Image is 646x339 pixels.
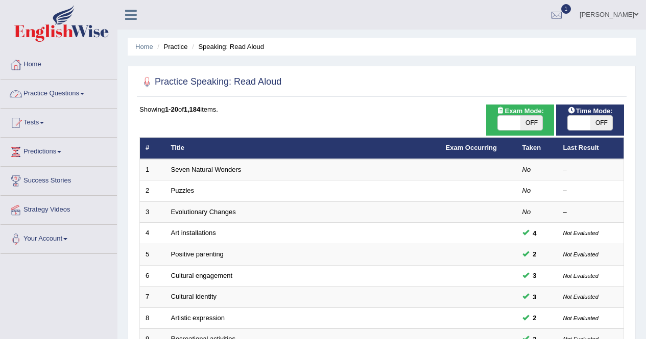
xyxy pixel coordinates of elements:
[590,116,613,130] span: OFF
[1,196,117,221] a: Strategy Videos
[140,244,165,266] td: 5
[563,315,599,321] small: Not Evaluated
[140,223,165,244] td: 4
[140,265,165,286] td: 6
[1,50,117,76] a: Home
[446,144,497,151] a: Exam Occurring
[139,74,281,90] h2: Practice Speaking: Read Aloud
[140,286,165,308] td: 7
[522,208,531,216] em: No
[189,42,264,51] li: Speaking: Read Aloud
[155,42,187,51] li: Practice
[165,138,440,159] th: Title
[563,294,599,300] small: Not Evaluated
[171,314,225,322] a: Artistic expression
[171,187,195,194] a: Puzzles
[140,180,165,202] td: 2
[563,207,618,217] div: –
[522,166,531,173] em: No
[140,159,165,180] td: 1
[184,106,201,113] b: 1,184
[1,225,117,250] a: Your Account
[558,138,624,159] th: Last Result
[517,138,558,159] th: Taken
[165,106,178,113] b: 1-20
[561,4,571,14] span: 1
[171,272,233,279] a: Cultural engagement
[135,43,153,50] a: Home
[563,273,599,279] small: Not Evaluated
[140,138,165,159] th: #
[139,105,624,114] div: Showing of items.
[171,229,216,237] a: Art installations
[563,230,599,236] small: Not Evaluated
[529,292,541,302] span: You can still take this question
[529,270,541,281] span: You can still take this question
[563,186,618,196] div: –
[171,208,236,216] a: Evolutionary Changes
[171,293,217,300] a: Cultural identity
[520,116,543,130] span: OFF
[1,109,117,134] a: Tests
[564,106,617,116] span: Time Mode:
[529,249,541,259] span: You can still take this question
[529,228,541,239] span: You can still take this question
[486,105,554,136] div: Show exams occurring in exams
[171,166,242,173] a: Seven Natural Wonders
[140,307,165,329] td: 8
[140,201,165,223] td: 3
[1,80,117,105] a: Practice Questions
[171,250,224,258] a: Positive parenting
[1,138,117,163] a: Predictions
[1,167,117,192] a: Success Stories
[563,251,599,257] small: Not Evaluated
[563,165,618,175] div: –
[529,312,541,323] span: You can still take this question
[522,187,531,194] em: No
[493,106,548,116] span: Exam Mode:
